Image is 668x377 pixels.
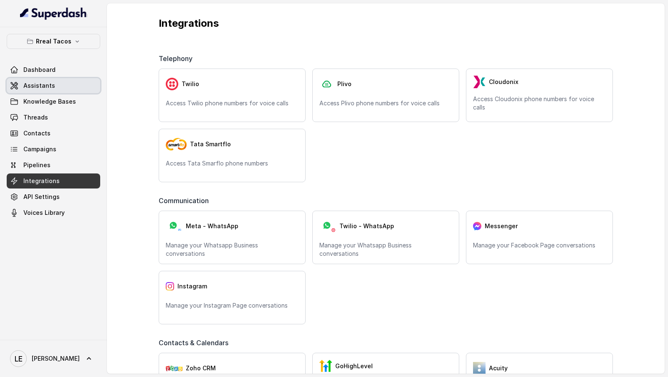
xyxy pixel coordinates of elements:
[7,173,100,188] a: Integrations
[7,34,100,49] button: Rreal Tacos
[7,158,100,173] a: Pipelines
[166,138,187,150] img: tata-smart-flo.8a5748c556e2c421f70c.png
[166,159,299,168] p: Access Tata Smarflo phone numbers
[186,222,238,230] span: Meta - WhatsApp
[166,78,178,90] img: twilio.7c09a4f4c219fa09ad352260b0a8157b.svg
[159,196,212,206] span: Communication
[319,241,452,258] p: Manage your Whatsapp Business conversations
[190,140,231,148] span: Tata Smartflo
[7,189,100,204] a: API Settings
[20,7,87,20] img: light.svg
[23,209,65,217] span: Voices Library
[23,177,60,185] span: Integrations
[23,145,56,153] span: Campaigns
[166,241,299,258] p: Manage your Whatsapp Business conversations
[32,354,80,363] span: [PERSON_NAME]
[473,95,606,112] p: Access Cloudonix phone numbers for voice calls
[159,338,232,348] span: Contacts & Calendars
[182,80,199,88] span: Twilio
[23,193,60,201] span: API Settings
[485,222,518,230] span: Messenger
[473,241,606,250] p: Manage your Facebook Page conversations
[7,110,100,125] a: Threads
[473,76,486,88] img: LzEnlUgADIwsuYwsTIxNLkxQDEyBEgDTDZAMjs1Qgy9jUyMTMxBzEB8uASKBKLgDqFxF08kI1lQAAAABJRU5ErkJggg==
[473,362,486,374] img: 5vvjV8cQY1AVHSZc2N7qU9QabzYIM+zpgiA0bbq9KFoni1IQNE8dHPp0leJjYW31UJeOyZnSBUO77gdMaNhFCgpjLZzFnVhVC...
[337,80,352,88] span: Plivo
[7,126,100,141] a: Contacts
[7,142,100,157] a: Campaigns
[23,161,51,169] span: Pipelines
[166,301,299,310] p: Manage your Instagram Page conversations
[36,36,71,46] p: Rreal Tacos
[7,62,100,77] a: Dashboard
[159,17,613,30] p: Integrations
[339,222,394,230] span: Twilio - WhatsApp
[319,78,334,91] img: plivo.d3d850b57a745af99832d897a96997ac.svg
[186,364,216,372] span: Zoho CRM
[166,282,174,290] img: instagram.04eb0078a085f83fc525.png
[177,282,207,290] span: Instagram
[23,97,76,106] span: Knowledge Bases
[489,78,519,86] span: Cloudonix
[319,99,452,107] p: Access Plivo phone numbers for voice calls
[489,364,508,372] span: Acuity
[7,205,100,220] a: Voices Library
[23,66,56,74] span: Dashboard
[319,360,332,372] img: GHL.59f7fa3143240424d279.png
[23,129,51,138] span: Contacts
[159,53,196,64] span: Telephony
[23,113,48,122] span: Threads
[7,78,100,93] a: Assistants
[15,354,23,363] text: LE
[7,347,100,370] a: [PERSON_NAME]
[7,94,100,109] a: Knowledge Bases
[473,222,481,230] img: messenger.2e14a0163066c29f9ca216c7989aa592.svg
[166,365,182,371] img: zohoCRM.b78897e9cd59d39d120b21c64f7c2b3a.svg
[23,82,55,90] span: Assistants
[166,99,299,107] p: Access Twilio phone numbers for voice calls
[335,362,373,370] span: GoHighLevel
